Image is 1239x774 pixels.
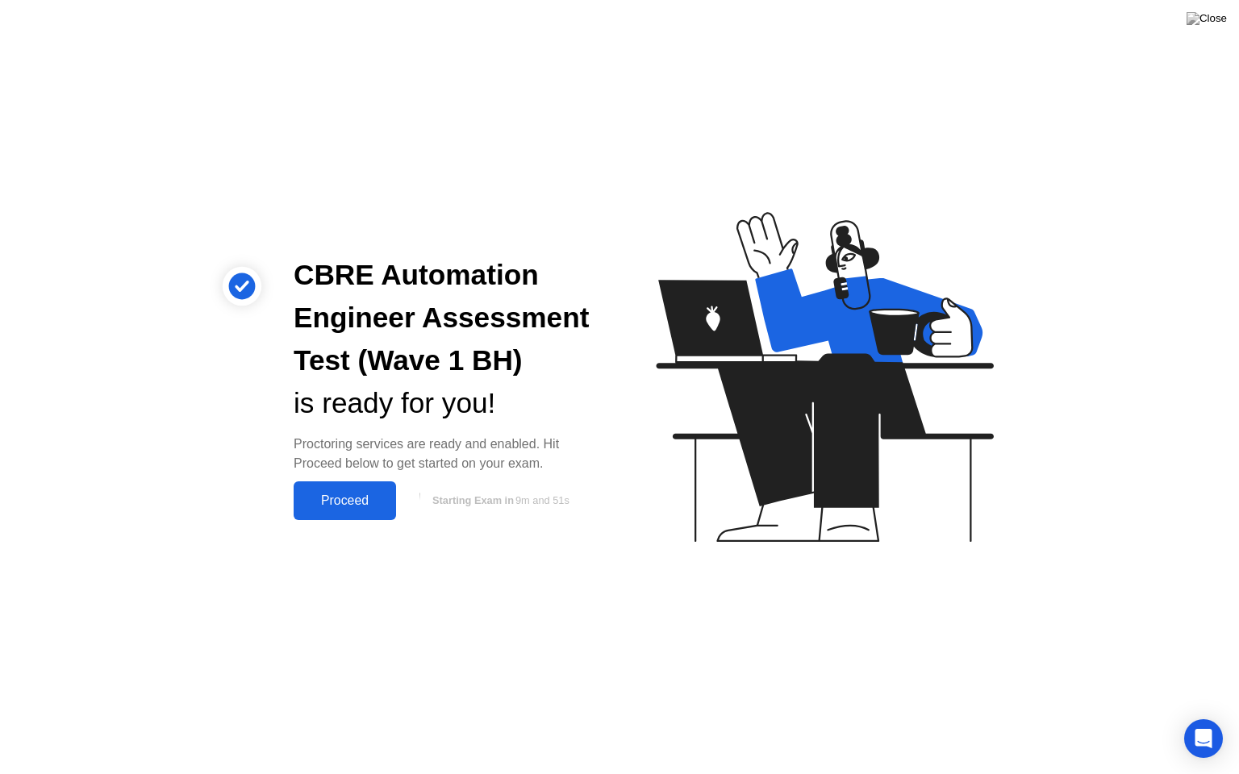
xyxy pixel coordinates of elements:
[294,382,594,425] div: is ready for you!
[294,435,594,473] div: Proctoring services are ready and enabled. Hit Proceed below to get started on your exam.
[294,481,396,520] button: Proceed
[294,254,594,381] div: CBRE Automation Engineer Assessment Test (Wave 1 BH)
[298,493,391,508] div: Proceed
[1184,719,1223,758] div: Open Intercom Messenger
[1187,12,1227,25] img: Close
[515,494,569,506] span: 9m and 51s
[404,485,594,516] button: Starting Exam in9m and 51s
